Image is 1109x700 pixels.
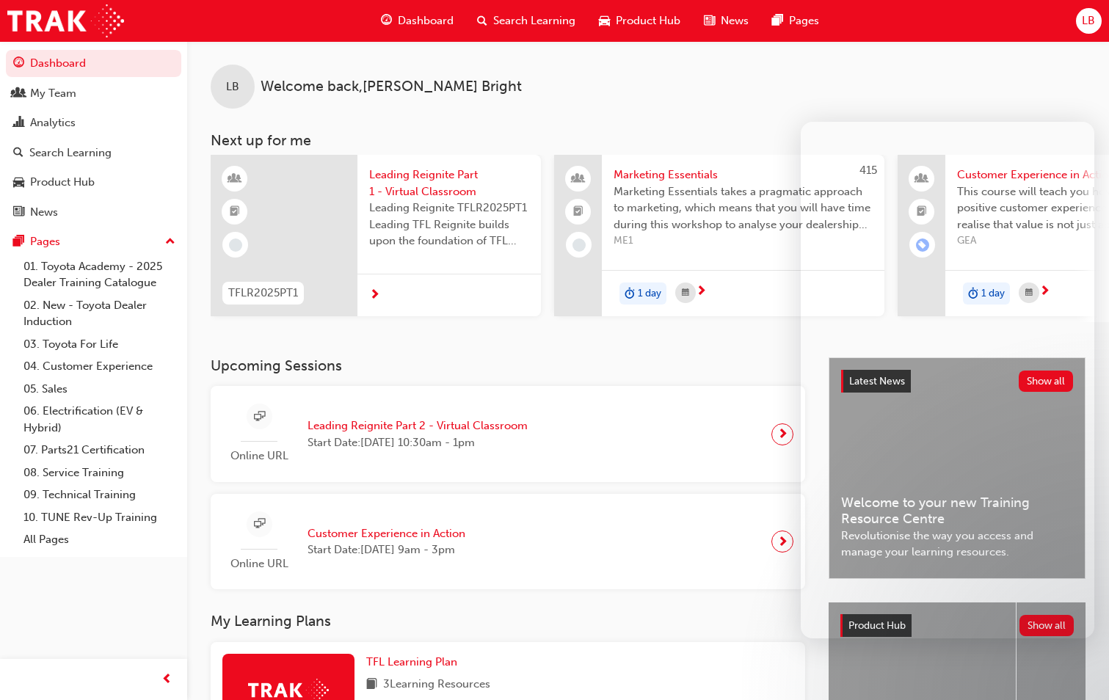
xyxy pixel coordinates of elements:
span: prev-icon [161,671,172,689]
iframe: Intercom live chat [1059,650,1094,685]
h3: Next up for me [187,132,1109,149]
span: Leading Reignite Part 2 - Virtual Classroom [308,418,528,434]
span: people-icon [573,169,583,189]
span: Marketing Essentials takes a pragmatic approach to marketing, which means that you will have time... [614,183,873,233]
a: TFLR2025PT1Leading Reignite Part 1 - Virtual ClassroomLeading Reignite TFLR2025PT1 Leading TFL Re... [211,155,541,316]
span: LB [226,79,239,95]
button: Pages [6,228,181,255]
span: calendar-icon [682,284,689,302]
span: next-icon [777,531,788,552]
span: Search Learning [493,12,575,29]
button: LB [1076,8,1102,34]
span: Online URL [222,555,296,572]
a: news-iconNews [692,6,760,36]
span: news-icon [704,12,715,30]
span: Dashboard [398,12,454,29]
div: Analytics [30,114,76,131]
span: learningResourceType_INSTRUCTOR_LED-icon [230,169,240,189]
span: Online URL [222,448,296,464]
a: 06. Electrification (EV & Hybrid) [18,400,181,439]
div: Pages [30,233,60,250]
span: learningRecordVerb_NONE-icon [229,238,242,252]
span: Start Date: [DATE] 9am - 3pm [308,542,465,558]
a: 09. Technical Training [18,484,181,506]
a: guage-iconDashboard [369,6,465,36]
div: Product Hub [30,174,95,191]
a: 415Marketing EssentialsMarketing Essentials takes a pragmatic approach to marketing, which means ... [554,155,884,316]
a: car-iconProduct Hub [587,6,692,36]
span: Start Date: [DATE] 10:30am - 1pm [308,434,528,451]
a: 10. TUNE Rev-Up Training [18,506,181,529]
button: DashboardMy TeamAnalyticsSearch LearningProduct HubNews [6,47,181,228]
span: Welcome back , [PERSON_NAME] Bright [261,79,522,95]
div: My Team [30,85,76,102]
span: book-icon [366,676,377,694]
a: All Pages [18,528,181,551]
span: Pages [789,12,819,29]
span: booktick-icon [573,203,583,222]
span: guage-icon [13,57,24,70]
a: My Team [6,80,181,107]
a: 08. Service Training [18,462,181,484]
a: 03. Toyota For Life [18,333,181,356]
span: sessionType_ONLINE_URL-icon [254,515,265,533]
span: car-icon [13,176,24,189]
a: TFL Learning Plan [366,654,463,671]
span: pages-icon [13,236,24,249]
span: Marketing Essentials [614,167,873,183]
span: LB [1082,12,1095,29]
a: 01. Toyota Academy - 2025 Dealer Training Catalogue [18,255,181,294]
span: next-icon [369,289,380,302]
a: Online URLLeading Reignite Part 2 - Virtual ClassroomStart Date:[DATE] 10:30am - 1pm [222,398,793,470]
span: booktick-icon [230,203,240,222]
span: Leading Reignite Part 1 - Virtual Classroom [369,167,529,200]
span: pages-icon [772,12,783,30]
span: Product Hub [616,12,680,29]
span: next-icon [777,424,788,445]
a: News [6,199,181,226]
h3: Upcoming Sessions [211,357,805,374]
a: 04. Customer Experience [18,355,181,378]
span: News [721,12,749,29]
img: Trak [7,4,124,37]
h3: My Learning Plans [211,613,805,630]
span: TFL Learning Plan [366,655,457,668]
a: Product Hub [6,169,181,196]
span: 1 day [638,285,661,302]
span: people-icon [13,87,24,101]
a: Online URLCustomer Experience in ActionStart Date:[DATE] 9am - 3pm [222,506,793,578]
span: next-icon [696,285,707,299]
span: sessionType_ONLINE_URL-icon [254,408,265,426]
span: Leading Reignite TFLR2025PT1 Leading TFL Reignite builds upon the foundation of TFL Reignite, rea... [369,200,529,249]
a: 02. New - Toyota Dealer Induction [18,294,181,333]
span: car-icon [599,12,610,30]
iframe: Intercom live chat [801,122,1094,638]
a: pages-iconPages [760,6,831,36]
span: news-icon [13,206,24,219]
div: Search Learning [29,145,112,161]
span: Customer Experience in Action [308,525,465,542]
a: Analytics [6,109,181,136]
span: up-icon [165,233,175,252]
a: Dashboard [6,50,181,77]
span: TFLR2025PT1 [228,285,298,302]
a: 07. Parts21 Certification [18,439,181,462]
a: Search Learning [6,139,181,167]
span: learningRecordVerb_NONE-icon [572,238,586,252]
span: guage-icon [381,12,392,30]
div: News [30,204,58,221]
a: search-iconSearch Learning [465,6,587,36]
span: duration-icon [625,284,635,303]
span: 3 Learning Resources [383,676,490,694]
span: search-icon [477,12,487,30]
a: 05. Sales [18,378,181,401]
span: ME1 [614,233,873,249]
span: chart-icon [13,117,24,130]
span: search-icon [13,147,23,160]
